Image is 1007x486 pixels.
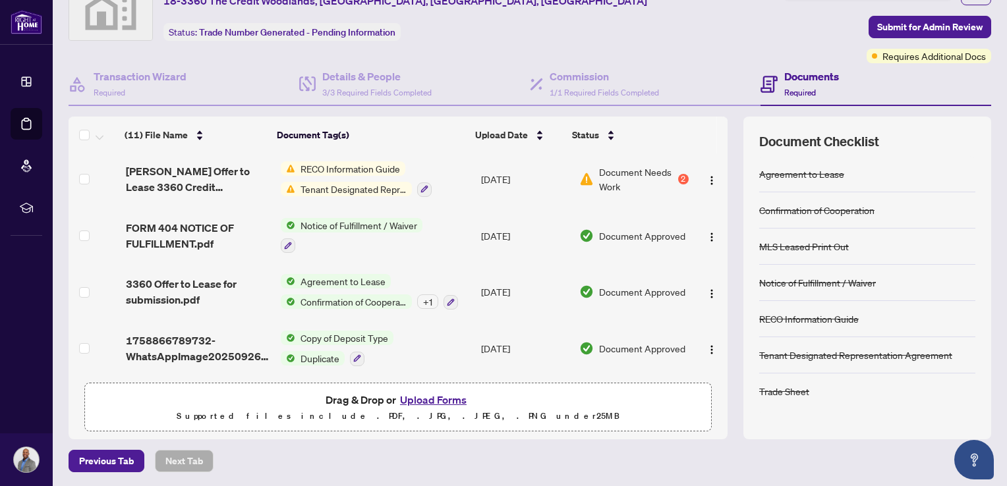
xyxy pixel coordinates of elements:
td: [DATE] [476,263,574,320]
span: Document Needs Work [599,165,675,194]
div: 2 [678,174,689,184]
span: Drag & Drop orUpload FormsSupported files include .PDF, .JPG, .JPEG, .PNG under25MB [85,383,711,432]
img: Logo [706,175,717,186]
th: Upload Date [470,117,567,153]
h4: Transaction Wizard [94,68,187,84]
div: Status: [163,23,401,41]
button: Upload Forms [396,391,471,408]
span: Upload Date [475,128,528,142]
span: Required [94,88,125,97]
h4: Commission [550,68,659,84]
button: Logo [701,281,722,302]
img: Status Icon [281,351,295,365]
h4: Documents [784,68,839,84]
button: Status IconCopy of Deposit TypeStatus IconDuplicate [281,331,393,366]
td: [DATE] [476,151,574,207]
img: Document Status [579,172,594,186]
th: Status [567,117,684,153]
span: RECO Information Guide [295,161,405,176]
button: Status IconRECO Information GuideStatus IconTenant Designated Representation Agreement [281,161,432,197]
span: FORM 404 NOTICE OF FULFILLMENT.pdf [126,220,270,252]
div: Confirmation of Cooperation [759,203,875,217]
div: MLS Leased Print Out [759,239,849,254]
span: 3/3 Required Fields Completed [322,88,432,97]
img: Profile Icon [14,447,39,472]
span: Required [784,88,816,97]
button: Logo [701,169,722,190]
span: Requires Additional Docs [882,49,986,63]
img: Status Icon [281,331,295,345]
p: Supported files include .PDF, .JPG, .JPEG, .PNG under 25 MB [93,408,703,424]
span: 1758866789732-WhatsAppImage20250926at15822AM.jpeg [126,333,270,364]
th: Document Tag(s) [272,117,470,153]
img: Status Icon [281,161,295,176]
span: Document Approved [599,284,685,299]
span: [PERSON_NAME] Offer to Lease 3360 Credit Woodlands.pdf [126,163,270,195]
span: Document Checklist [759,132,879,151]
img: Status Icon [281,294,295,309]
div: Agreement to Lease [759,167,844,181]
div: Notice of Fulfillment / Waiver [759,275,876,290]
td: [DATE] [476,207,574,264]
span: Notice of Fulfillment / Waiver [295,218,422,232]
img: Status Icon [281,274,295,288]
span: 1/1 Required Fields Completed [550,88,659,97]
button: Status IconAgreement to LeaseStatus IconConfirmation of Cooperation+1 [281,274,458,310]
span: Submit for Admin Review [877,16,983,38]
th: (11) File Name [119,117,271,153]
img: Logo [706,288,717,299]
div: Trade Sheet [759,384,809,398]
td: [DATE] [476,320,574,377]
span: 3360 Offer to Lease for submission.pdf [126,276,270,308]
span: Document Approved [599,341,685,356]
span: Status [572,128,599,142]
button: Submit for Admin Review [869,16,991,38]
span: Tenant Designated Representation Agreement [295,182,412,196]
span: Duplicate [295,351,345,365]
button: Previous Tab [69,450,144,472]
span: Document Approved [599,229,685,243]
span: Copy of Deposit Type [295,331,393,345]
img: Status Icon [281,218,295,232]
button: Status IconNotice of Fulfillment / Waiver [281,218,422,254]
img: Logo [706,344,717,355]
img: Status Icon [281,182,295,196]
span: Confirmation of Cooperation [295,294,412,309]
div: Tenant Designated Representation Agreement [759,348,952,362]
img: Document Status [579,229,594,243]
div: RECO Information Guide [759,311,859,326]
img: Document Status [579,341,594,356]
span: Drag & Drop or [326,391,471,408]
span: Agreement to Lease [295,274,391,288]
h4: Details & People [322,68,432,84]
span: Trade Number Generated - Pending Information [199,26,395,38]
div: + 1 [417,294,438,309]
img: Document Status [579,284,594,299]
button: Open asap [954,440,994,479]
span: (11) File Name [125,128,188,142]
button: Logo [701,225,722,246]
button: Logo [701,338,722,359]
img: Logo [706,232,717,242]
button: Next Tab [155,450,214,472]
span: Previous Tab [79,450,134,472]
img: logo [11,10,42,34]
